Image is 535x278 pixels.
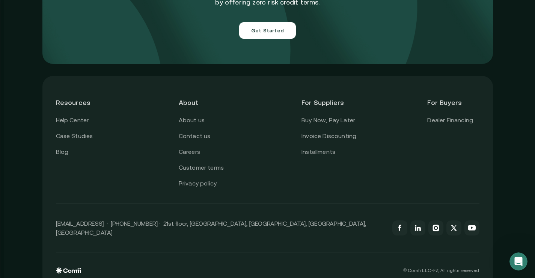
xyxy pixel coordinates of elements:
[56,267,81,273] img: comfi logo
[179,90,231,115] header: About
[56,219,385,237] p: [EMAIL_ADDRESS] · [PHONE_NUMBER] · 21st floor, [GEOGRAPHIC_DATA], [GEOGRAPHIC_DATA], [GEOGRAPHIC_...
[56,147,69,157] a: Blog
[403,268,479,273] p: © Comfi L.L.C-FZ, All rights reserved
[301,131,356,141] a: Invoice Discounting
[179,163,224,173] a: Customer terms
[179,179,217,188] a: Privacy policy
[56,131,93,141] a: Case Studies
[179,131,211,141] a: Contact us
[56,115,89,125] a: Help Center
[301,90,356,115] header: For Suppliers
[427,115,473,125] a: Dealer Financing
[239,22,296,39] button: Get Started
[56,90,108,115] header: Resources
[179,115,205,125] a: About us
[301,115,355,125] a: Buy Now, Pay Later
[427,90,479,115] header: For Buyers
[509,252,527,270] iframe: Intercom live chat
[301,147,335,157] a: Installments
[179,147,200,157] a: Careers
